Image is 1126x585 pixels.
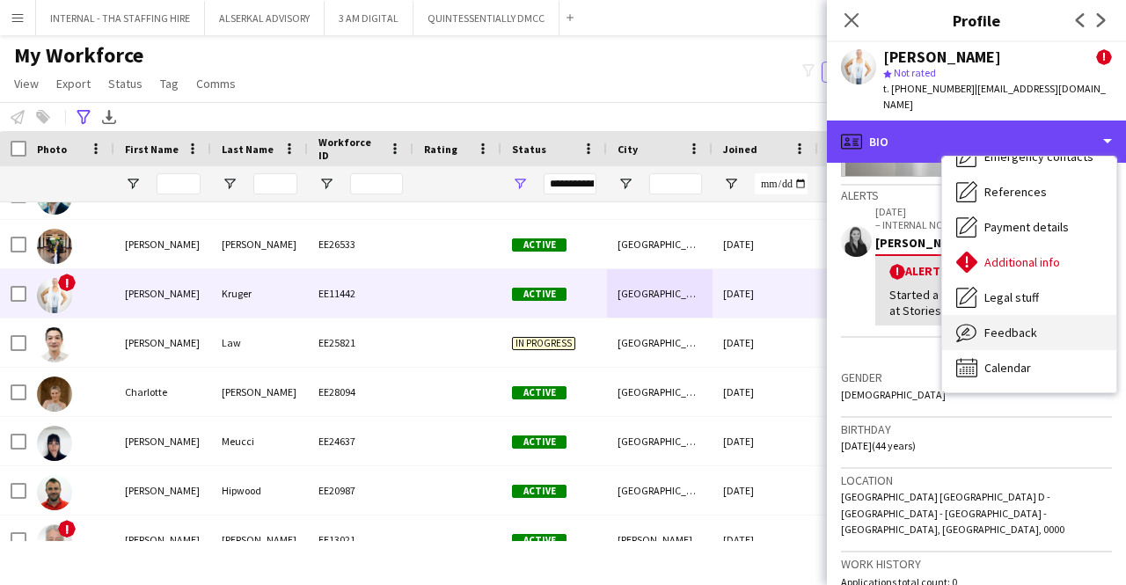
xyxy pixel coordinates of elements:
div: [DATE] [713,220,818,268]
span: ! [1096,49,1112,65]
div: Hipwood [211,466,308,515]
span: Active [512,485,567,498]
h3: Location [841,472,1112,488]
div: [PERSON_NAME] [114,417,211,465]
div: Meucci [211,417,308,465]
span: Emergency contacts [984,149,1093,165]
span: ! [58,274,76,291]
span: Additional info [984,254,1060,270]
span: Calendar [984,360,1031,376]
input: Last Name Filter Input [253,173,297,194]
span: Rating [424,143,457,156]
span: t. [PHONE_NUMBER] [883,82,975,95]
div: [PERSON_NAME] [883,49,1001,65]
a: View [7,72,46,95]
img: Chris Hipwood [37,475,72,510]
span: [DATE] (44 years) [841,439,916,452]
span: References [984,184,1047,200]
h3: Work history [841,556,1112,572]
a: Export [49,72,98,95]
div: Bio [827,121,1126,163]
div: EE24637 [308,417,413,465]
div: [PERSON_NAME] [114,220,211,268]
span: City [618,143,638,156]
app-action-btn: Export XLSX [99,106,120,128]
div: [GEOGRAPHIC_DATA] [607,318,713,367]
button: 3 AM DIGITAL [325,1,413,35]
h3: Birthday [841,421,1112,437]
span: Active [512,534,567,547]
h3: Gender [841,369,1112,385]
div: EE28094 [308,368,413,416]
button: QUINTESSENTIALLY DMCC [413,1,559,35]
button: ALSERKAL ADVISORY [205,1,325,35]
p: [DATE] [875,205,1112,218]
input: Joined Filter Input [755,173,808,194]
span: Status [512,143,546,156]
div: [DATE] [713,516,818,564]
div: [DATE] [713,417,818,465]
div: 301 days [818,466,924,515]
div: [GEOGRAPHIC_DATA] [607,368,713,416]
div: [PERSON_NAME] [114,269,211,318]
input: Workforce ID Filter Input [350,173,403,194]
span: | [EMAIL_ADDRESS][DOMAIN_NAME] [883,82,1106,111]
span: First Name [125,143,179,156]
button: Open Filter Menu [618,176,633,192]
button: Open Filter Menu [125,176,141,192]
span: Active [512,435,567,449]
span: Last Name [222,143,274,156]
div: Payment details [942,209,1116,245]
span: Export [56,76,91,91]
div: [DATE] [713,318,818,367]
div: [GEOGRAPHIC_DATA] [607,417,713,465]
p: – INTERNAL NOTE [875,218,1112,231]
div: [PERSON_NAME] [211,368,308,416]
input: First Name Filter Input [157,173,201,194]
img: Charlene Kruger [37,278,72,313]
div: [PERSON_NAME] [607,516,713,564]
span: [GEOGRAPHIC_DATA] [GEOGRAPHIC_DATA] D - [GEOGRAPHIC_DATA] - [GEOGRAPHIC_DATA] - [GEOGRAPHIC_DATA]... [841,490,1064,535]
div: Started a new job - Managing Director at Stories by [PERSON_NAME]. [889,287,1098,318]
div: Legal stuff [942,280,1116,315]
div: Kruger [211,269,308,318]
span: My Workforce [14,42,143,69]
span: Joined [723,143,757,156]
div: [PERSON_NAME] [114,318,211,367]
button: Open Filter Menu [222,176,238,192]
button: Open Filter Menu [723,176,739,192]
span: Comms [196,76,236,91]
div: Calendar [942,350,1116,385]
app-action-btn: Advanced filters [73,106,94,128]
div: EE25821 [308,318,413,367]
span: Active [512,238,567,252]
span: Status [108,76,143,91]
div: EE11442 [308,269,413,318]
span: ! [889,264,905,280]
div: [DATE] [713,466,818,515]
div: [PERSON_NAME] [114,516,211,564]
input: City Filter Input [649,173,702,194]
span: Active [512,288,567,301]
img: Charlotte Johnson-Munz [37,377,72,412]
div: [PERSON_NAME] [875,235,1112,251]
a: Status [101,72,150,95]
div: [PERSON_NAME] [211,220,308,268]
span: Photo [37,143,67,156]
img: Cecilia Pitre [37,229,72,264]
button: Open Filter Menu [318,176,334,192]
span: View [14,76,39,91]
div: Law [211,318,308,367]
div: References [942,174,1116,209]
span: ! [58,520,76,537]
span: [DEMOGRAPHIC_DATA] [841,388,946,401]
button: Open Filter Menu [512,176,528,192]
span: Not rated [894,66,936,79]
h3: Profile [827,9,1126,32]
div: [PERSON_NAME] [211,516,308,564]
div: [GEOGRAPHIC_DATA] [607,466,713,515]
div: [PERSON_NAME] [114,466,211,515]
img: Chiara Meucci [37,426,72,461]
span: Feedback [984,325,1037,340]
div: Emergency contacts [942,139,1116,174]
